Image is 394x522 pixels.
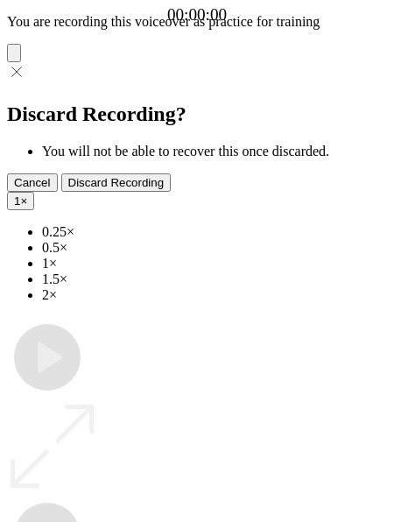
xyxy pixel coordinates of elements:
a: 00:00:00 [167,5,227,25]
li: 2× [42,287,387,303]
li: 0.25× [42,224,387,240]
li: 1× [42,256,387,272]
h2: Discard Recording? [7,102,387,126]
li: 0.5× [42,240,387,256]
li: You will not be able to recover this once discarded. [42,144,387,159]
button: Discard Recording [61,173,172,192]
button: Cancel [7,173,58,192]
button: 1× [7,192,34,210]
span: 1 [14,194,20,208]
li: 1.5× [42,272,387,287]
p: You are recording this voiceover as practice for training [7,14,387,30]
